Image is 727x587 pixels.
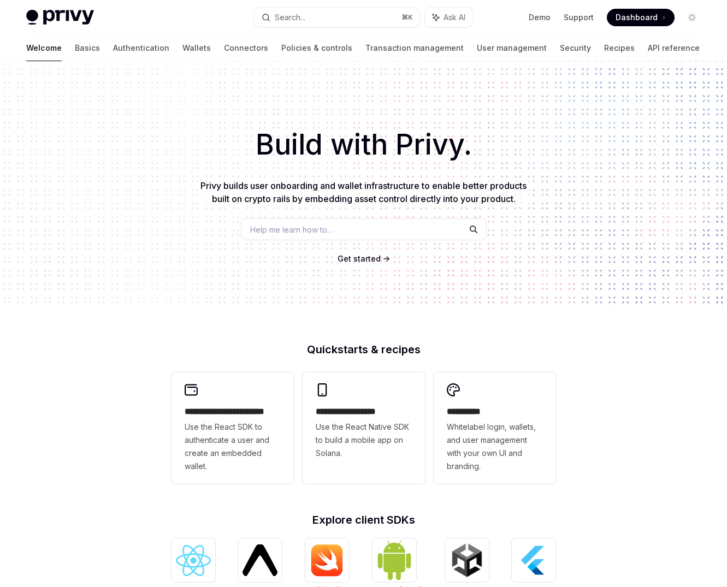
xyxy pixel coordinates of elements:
[316,420,412,460] span: Use the React Native SDK to build a mobile app on Solana.
[17,123,710,166] h1: Build with Privy.
[113,35,169,61] a: Authentication
[254,8,419,27] button: Search...⌘K
[564,12,594,23] a: Support
[447,420,543,473] span: Whitelabel login, wallets, and user management with your own UI and branding.
[338,254,381,263] span: Get started
[648,35,700,61] a: API reference
[529,12,551,23] a: Demo
[365,35,464,61] a: Transaction management
[75,35,100,61] a: Basics
[250,224,333,235] span: Help me learn how to…
[450,543,484,578] img: Unity
[604,35,635,61] a: Recipes
[26,10,94,25] img: light logo
[224,35,268,61] a: Connectors
[310,544,345,577] img: iOS (Swift)
[560,35,591,61] a: Security
[425,8,473,27] button: Ask AI
[243,544,277,576] img: React Native
[607,9,675,26] a: Dashboard
[683,9,701,26] button: Toggle dark mode
[377,539,412,580] img: Android (Kotlin)
[185,420,281,473] span: Use the React SDK to authenticate a user and create an embedded wallet.
[275,11,305,24] div: Search...
[176,545,211,576] img: React
[401,13,413,22] span: ⌘ K
[26,35,62,61] a: Welcome
[516,543,551,578] img: Flutter
[444,12,465,23] span: Ask AI
[477,35,547,61] a: User management
[172,344,556,355] h2: Quickstarts & recipes
[434,372,556,484] a: **** *****Whitelabel login, wallets, and user management with your own UI and branding.
[182,35,211,61] a: Wallets
[172,514,556,525] h2: Explore client SDKs
[338,253,381,264] a: Get started
[303,372,425,484] a: **** **** **** ***Use the React Native SDK to build a mobile app on Solana.
[616,12,658,23] span: Dashboard
[200,180,527,204] span: Privy builds user onboarding and wallet infrastructure to enable better products built on crypto ...
[281,35,352,61] a: Policies & controls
